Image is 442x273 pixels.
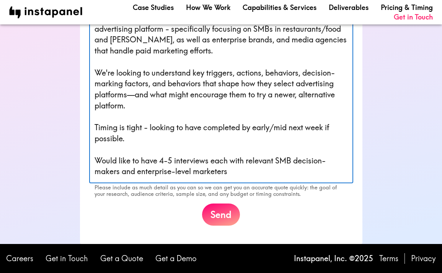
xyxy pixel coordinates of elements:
a: How We Work [186,3,230,12]
p: Please include as much detail as you can so we can get you an accurate quote quickly: the goal of... [95,184,348,197]
a: Careers [6,253,33,264]
a: Get a Quote [100,253,143,264]
a: Get in Touch [46,253,88,264]
a: Capabilities & Services [243,3,316,12]
a: Terms [379,253,398,264]
p: Instapanel, Inc. © 2025 [294,253,373,264]
img: instapanel [9,6,82,18]
a: Pricing & Timing [381,3,433,12]
a: Get a Demo [155,253,197,264]
a: Get in Touch [394,12,433,22]
a: Case Studies [133,3,174,12]
a: Deliverables [329,3,369,12]
button: Send [202,204,240,226]
a: Privacy [411,253,436,264]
